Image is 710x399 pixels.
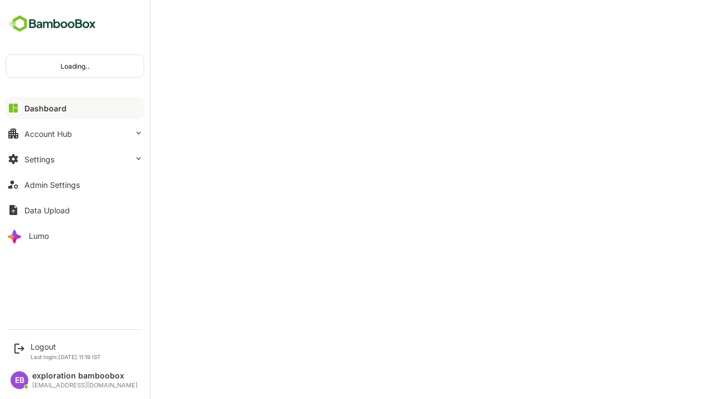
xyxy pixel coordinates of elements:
[24,180,80,190] div: Admin Settings
[6,148,144,170] button: Settings
[6,224,144,247] button: Lumo
[6,122,144,145] button: Account Hub
[6,199,144,221] button: Data Upload
[32,382,138,389] div: [EMAIL_ADDRESS][DOMAIN_NAME]
[11,371,28,389] div: EB
[32,371,138,381] div: exploration bamboobox
[24,206,70,215] div: Data Upload
[31,354,101,360] p: Last login: [DATE] 11:19 IST
[6,13,99,34] img: BambooboxFullLogoMark.5f36c76dfaba33ec1ec1367b70bb1252.svg
[29,231,49,241] div: Lumo
[24,104,67,113] div: Dashboard
[6,55,144,77] div: Loading..
[6,97,144,119] button: Dashboard
[31,342,101,351] div: Logout
[6,173,144,196] button: Admin Settings
[24,155,54,164] div: Settings
[24,129,72,139] div: Account Hub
